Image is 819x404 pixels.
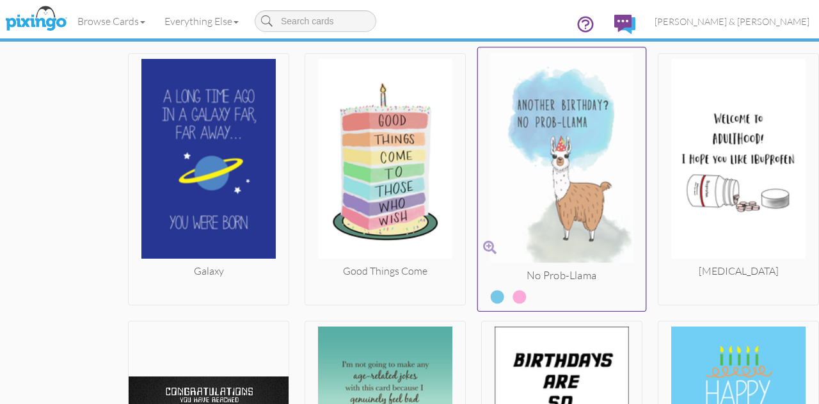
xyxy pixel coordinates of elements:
[2,3,70,35] img: pixingo logo
[129,59,289,264] img: 20181003-214640-f103dd03-250.png
[305,59,465,264] img: 20210114-224443-6586af2e2e37-250.jpg
[478,268,646,284] div: No Prob-Llama
[129,264,289,279] div: Galaxy
[645,5,819,38] a: [PERSON_NAME] & [PERSON_NAME]
[658,59,818,264] img: 20190206-173416-59695e3e-250.jpg
[658,264,818,279] div: [MEDICAL_DATA]
[655,16,809,27] span: [PERSON_NAME] & [PERSON_NAME]
[614,15,635,34] img: comments.svg
[155,5,248,37] a: Everything Else
[478,53,646,268] img: 20210121-235214-5fa8a8798dc5-250.jpg
[255,10,376,32] input: Search cards
[305,264,465,279] div: Good Things Come
[68,5,155,37] a: Browse Cards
